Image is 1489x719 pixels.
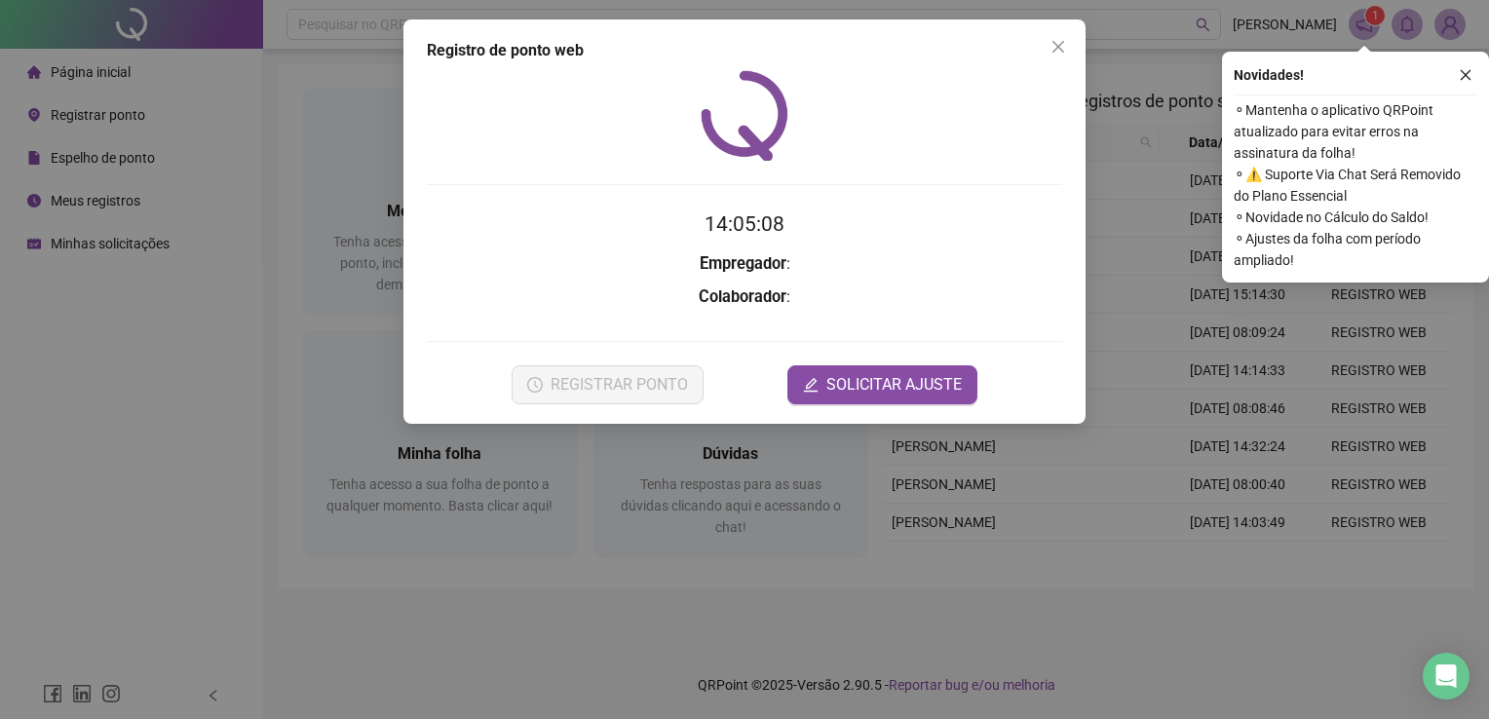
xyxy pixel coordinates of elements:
[427,284,1062,310] h3: :
[705,212,784,236] time: 14:05:08
[427,251,1062,277] h3: :
[803,377,819,393] span: edit
[512,365,704,404] button: REGISTRAR PONTO
[1234,228,1477,271] span: ⚬ Ajustes da folha com período ampliado!
[1234,99,1477,164] span: ⚬ Mantenha o aplicativo QRPoint atualizado para evitar erros na assinatura da folha!
[1234,207,1477,228] span: ⚬ Novidade no Cálculo do Saldo!
[701,70,788,161] img: QRPoint
[1043,31,1074,62] button: Close
[1459,68,1472,82] span: close
[427,39,1062,62] div: Registro de ponto web
[1234,164,1477,207] span: ⚬ ⚠️ Suporte Via Chat Será Removido do Plano Essencial
[1423,653,1470,700] div: Open Intercom Messenger
[826,373,962,397] span: SOLICITAR AJUSTE
[700,254,786,273] strong: Empregador
[699,287,786,306] strong: Colaborador
[787,365,977,404] button: editSOLICITAR AJUSTE
[1050,39,1066,55] span: close
[1234,64,1304,86] span: Novidades !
